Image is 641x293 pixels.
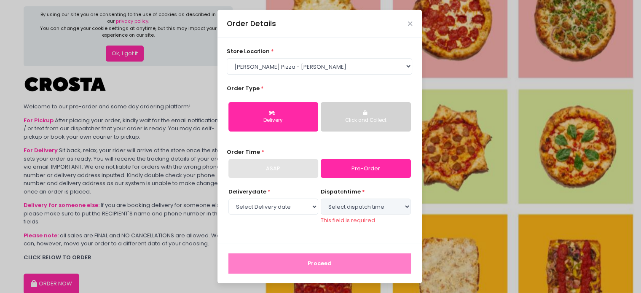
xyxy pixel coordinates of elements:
div: Order Details [227,18,276,29]
div: Delivery [234,117,312,124]
button: Delivery [228,102,318,132]
span: Delivery date [228,188,266,196]
button: Proceed [228,253,411,274]
span: Order Time [227,148,260,156]
button: Close [408,22,412,26]
div: Click and Collect [327,117,405,124]
span: dispatch time [321,188,361,196]
a: Pre-Order [321,159,410,178]
span: store location [227,47,270,55]
button: Click and Collect [321,102,410,132]
div: This field is required [321,216,410,225]
span: Order Type [227,84,260,92]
